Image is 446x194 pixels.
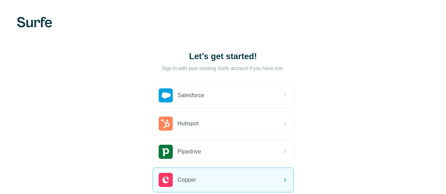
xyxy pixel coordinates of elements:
img: copper's logo [159,173,173,187]
h1: Let’s get started! [153,51,294,62]
img: pipedrive's logo [159,145,173,159]
img: hubspot's logo [159,117,173,131]
img: salesforce's logo [159,88,173,102]
img: Surfe's logo [17,17,52,27]
span: Copper [178,176,196,184]
p: Sign in with your existing Surfe account if you have one. [162,65,284,72]
span: Pipedrive [178,148,201,156]
span: Hubspot [178,119,199,128]
span: Salesforce [178,91,204,100]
